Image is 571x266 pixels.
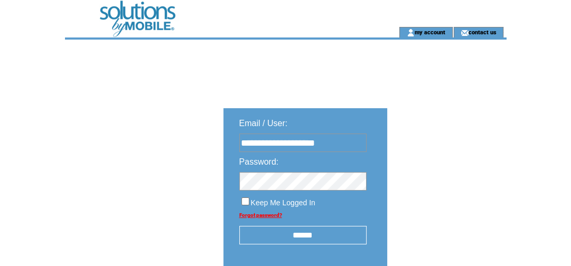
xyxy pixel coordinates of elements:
a: my account [415,28,445,35]
span: Keep Me Logged In [251,198,315,207]
a: contact us [469,28,497,35]
img: contact_us_icon.gif [461,28,469,37]
img: account_icon.gif [407,28,415,37]
span: Password: [239,157,279,166]
span: Email / User: [239,119,288,128]
a: Forgot password? [239,212,282,218]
